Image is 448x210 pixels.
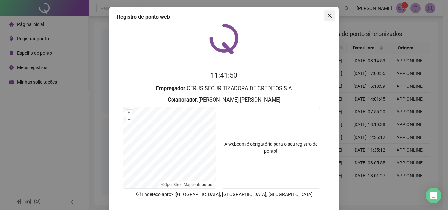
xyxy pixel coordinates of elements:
[164,182,192,187] a: OpenStreetMap
[126,116,132,123] button: –
[136,191,142,197] span: info-circle
[209,24,239,54] img: QRPoint
[211,71,237,79] time: 11:41:50
[161,182,214,187] li: © contributors.
[126,110,132,116] button: +
[117,96,331,104] h3: : [PERSON_NAME] [PERSON_NAME]
[222,107,320,189] div: A webcam é obrigatória para o seu registro de ponto!
[117,13,331,21] div: Registro de ponto web
[426,188,441,203] div: Open Intercom Messenger
[168,97,197,103] strong: Colaborador
[117,191,331,198] p: Endereço aprox. : [GEOGRAPHIC_DATA], [GEOGRAPHIC_DATA], [GEOGRAPHIC_DATA]
[327,13,332,18] span: close
[156,86,185,92] strong: Empregador
[117,85,331,93] h3: : CERUS SECURITIZADORA DE CREDITOS S.A
[324,10,335,21] button: Close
